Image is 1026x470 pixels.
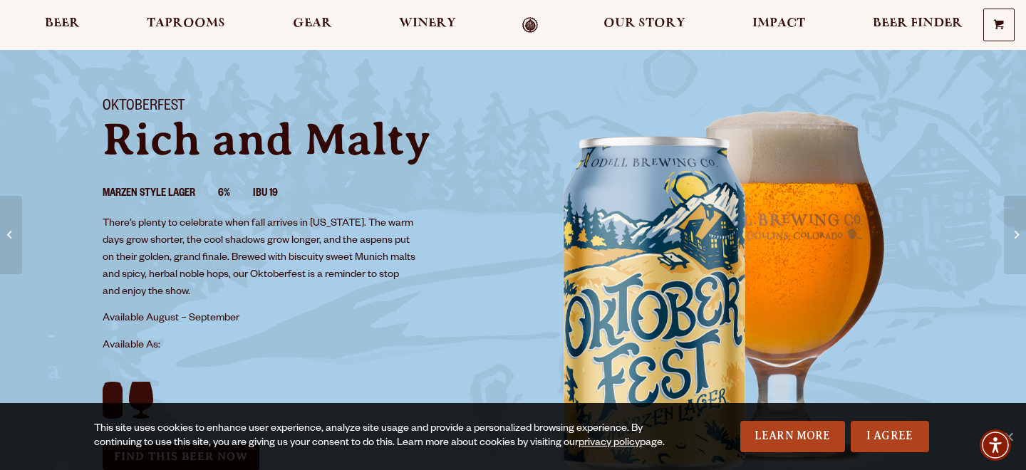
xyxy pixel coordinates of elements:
a: Impact [743,17,814,33]
p: Rich and Malty [103,117,496,162]
li: 6% [218,185,253,204]
a: Our Story [594,17,695,33]
span: Our Story [603,18,685,29]
a: privacy policy [579,438,640,449]
span: Impact [752,18,805,29]
span: Beer [45,18,80,29]
a: Learn More [740,421,845,452]
a: Winery [390,17,465,33]
a: I Agree [851,421,929,452]
div: This site uses cookies to enhance user experience, analyze site usage and provide a personalized ... [94,422,667,451]
span: Winery [399,18,456,29]
span: Beer Finder [873,18,963,29]
span: Taprooms [147,18,225,29]
p: There’s plenty to celebrate when fall arrives in [US_STATE]. The warm days grow shorter, the cool... [103,216,418,301]
a: Taprooms [138,17,234,33]
a: Beer [36,17,89,33]
span: Gear [293,18,332,29]
p: Available As: [103,338,496,355]
a: Odell Home [504,17,557,33]
a: Beer Finder [864,17,972,33]
a: Gear [284,17,341,33]
div: Accessibility Menu [980,429,1011,461]
p: Available August – September [103,310,418,328]
li: Marzen Style Lager [103,185,218,204]
h1: Oktoberfest [103,98,496,117]
li: IBU 19 [253,185,301,204]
